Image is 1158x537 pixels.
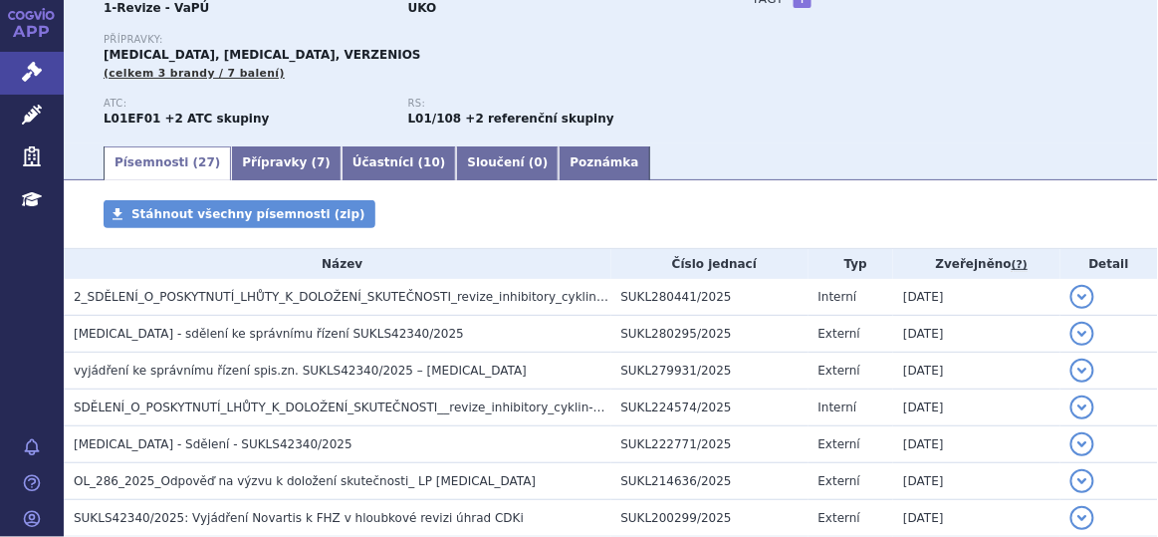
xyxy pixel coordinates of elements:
p: RS: [408,98,693,110]
span: OL_286_2025_Odpověď na výzvu k doložení skutečnosti_ LP IBRANCE [74,474,536,488]
th: Číslo jednací [611,249,809,279]
span: IBRANCE - sdělení ke správnímu řízení SUKLS42340/2025 [74,327,464,341]
button: detail [1070,506,1094,530]
td: [DATE] [893,500,1059,537]
td: SUKL280441/2025 [611,279,809,316]
span: 0 [535,155,543,169]
span: SUKLS42340/2025: Vyjádření Novartis k FHZ v hloubkové revizi úhrad CDKi [74,511,524,525]
span: 2_SDĚLENÍ_O_POSKYTNUTÍ_LHŮTY_K_DOLOŽENÍ_SKUTEČNOSTI_revize_inhibitory_cyklin-dependentní kinázy_CDKi [74,290,754,304]
span: Stáhnout všechny písemnosti (zip) [131,207,365,221]
strong: +2 ATC skupiny [165,112,270,126]
span: Interní [818,401,857,414]
a: Účastníci (10) [342,146,457,180]
strong: 1-Revize - VaPÚ [104,1,209,15]
span: IBRANCE - Sdělení - SUKLS42340/2025 [74,437,352,451]
span: [MEDICAL_DATA], [MEDICAL_DATA], VERZENIOS [104,48,421,62]
span: (celkem 3 brandy / 7 balení) [104,67,285,80]
strong: palbociklib [408,112,462,126]
td: SUKL222771/2025 [611,426,809,463]
span: Externí [818,327,860,341]
button: detail [1070,396,1094,419]
a: Poznámka [559,146,649,180]
button: detail [1070,285,1094,309]
a: Přípravky (7) [231,146,342,180]
th: Detail [1060,249,1158,279]
td: SUKL214636/2025 [611,463,809,500]
td: [DATE] [893,353,1059,390]
a: Písemnosti (27) [104,146,231,180]
span: Interní [818,290,857,304]
span: vyjádření ke správnímu řízení spis.zn. SUKLS42340/2025 – Ibrance [74,364,527,378]
td: SUKL279931/2025 [611,353,809,390]
a: Stáhnout všechny písemnosti (zip) [104,200,375,228]
td: SUKL200299/2025 [611,500,809,537]
td: [DATE] [893,390,1059,426]
span: Externí [818,437,860,451]
span: 27 [198,155,215,169]
button: detail [1070,359,1094,383]
td: SUKL224574/2025 [611,390,809,426]
span: Externí [818,474,860,488]
td: [DATE] [893,426,1059,463]
p: ATC: [104,98,388,110]
span: 7 [317,155,325,169]
strong: +2 referenční skupiny [466,112,614,126]
span: 10 [423,155,440,169]
button: detail [1070,322,1094,346]
span: Externí [818,511,860,525]
span: Externí [818,364,860,378]
td: [DATE] [893,279,1059,316]
a: Sloučení (0) [456,146,559,180]
th: Název [64,249,611,279]
th: Typ [809,249,894,279]
button: detail [1070,469,1094,493]
abbr: (?) [1012,258,1028,272]
button: detail [1070,432,1094,456]
td: SUKL280295/2025 [611,316,809,353]
strong: UKO [408,1,437,15]
td: [DATE] [893,463,1059,500]
th: Zveřejněno [893,249,1059,279]
td: [DATE] [893,316,1059,353]
p: Přípravky: [104,34,712,46]
span: SDĚLENÍ_O_POSKYTNUTÍ_LHŮTY_K_DOLOŽENÍ_SKUTEČNOSTI__revize_inhibitory_cyklin-dependentní_kinázy_CDKi_ [74,401,754,414]
strong: PALBOCIKLIB [104,112,160,126]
